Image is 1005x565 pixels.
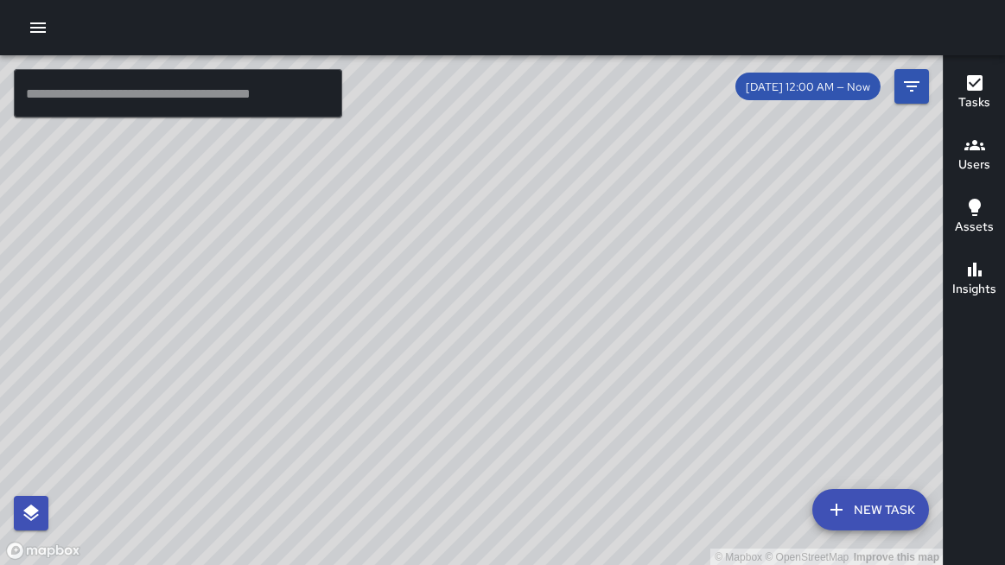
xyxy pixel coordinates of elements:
[944,249,1005,311] button: Insights
[958,93,990,112] h6: Tasks
[958,156,990,175] h6: Users
[944,62,1005,124] button: Tasks
[812,489,929,530] button: New Task
[944,124,1005,187] button: Users
[952,280,996,299] h6: Insights
[894,69,929,104] button: Filters
[944,187,1005,249] button: Assets
[735,79,881,94] span: [DATE] 12:00 AM — Now
[955,218,994,237] h6: Assets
